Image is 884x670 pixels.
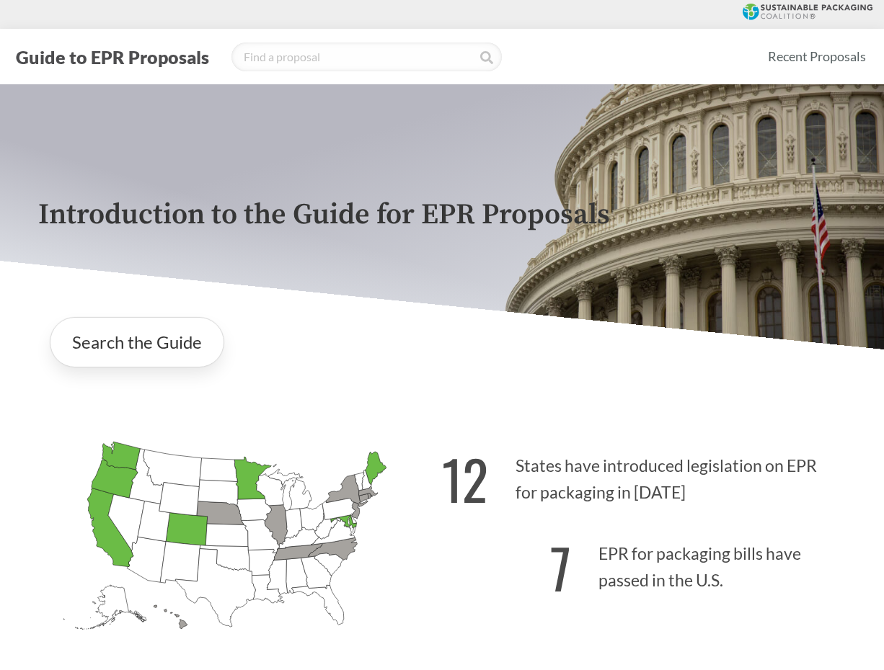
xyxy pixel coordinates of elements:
[38,199,846,231] p: Introduction to the Guide for EPR Proposals
[442,519,846,607] p: EPR for packaging bills have passed in the U.S.
[550,527,571,607] strong: 7
[442,439,488,519] strong: 12
[231,43,502,71] input: Find a proposal
[442,431,846,519] p: States have introduced legislation on EPR for packaging in [DATE]
[12,45,213,68] button: Guide to EPR Proposals
[761,40,872,73] a: Recent Proposals
[50,317,224,367] a: Search the Guide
